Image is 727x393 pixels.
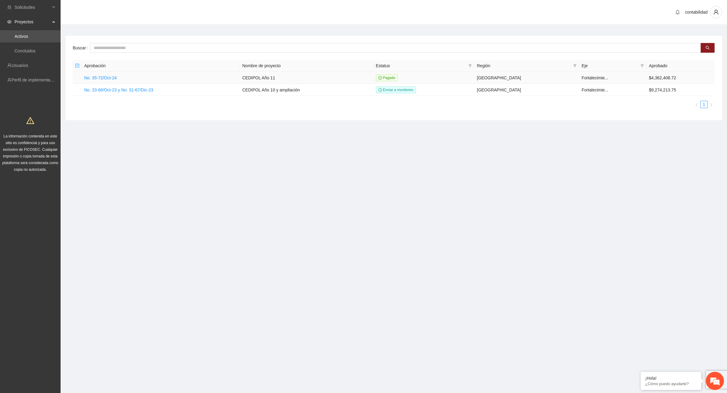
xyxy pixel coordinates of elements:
[474,72,579,84] td: [GEOGRAPHIC_DATA]
[467,61,473,70] span: filter
[705,46,710,51] span: search
[708,101,715,108] button: right
[3,165,115,187] textarea: Escriba su mensaje y pulse “Intro”
[474,84,579,96] td: [GEOGRAPHIC_DATA]
[84,88,153,92] a: No. 33-66/Oct-23 y No. 31-67/Dic-23
[84,75,117,80] a: No. 35-72/Oct-24
[645,376,697,381] div: ¡Hola!
[673,7,682,17] button: bell
[468,64,472,68] span: filter
[701,43,715,53] button: search
[376,74,398,81] span: Pagado
[7,5,12,9] span: inbox
[710,9,722,15] span: user
[15,48,35,53] a: Concluidos
[73,43,90,53] label: Buscar
[573,64,577,68] span: filter
[15,1,50,13] span: Solicitudes
[376,62,466,69] span: Estatus
[708,101,715,108] li: Next Page
[378,88,382,92] span: clock-circle
[12,63,28,68] a: Usuarios
[640,64,644,68] span: filter
[376,87,416,93] span: Enviar a monitoreo
[645,381,697,386] p: ¿Cómo puedo ayudarte?
[685,10,708,15] span: contabilidad
[646,72,715,84] td: $4,362,408.72
[2,134,58,172] span: La información contenida en este sitio es confidencial y para uso exclusivo de FICOSEC. Cualquier...
[639,61,645,70] span: filter
[710,6,722,18] button: user
[582,62,638,69] span: Eje
[82,60,240,72] th: Aprobación
[35,81,84,142] span: Estamos en línea.
[693,101,700,108] li: Previous Page
[15,16,50,28] span: Proyectos
[709,103,713,107] span: right
[572,61,578,70] span: filter
[240,72,373,84] td: CEDIPOL Año 11
[75,64,79,68] span: minus-square
[701,101,707,108] a: 1
[582,88,608,92] span: Fortalecimie...
[32,31,102,39] div: Chatee con nosotros ahora
[15,34,28,39] a: Activos
[12,78,59,82] a: Perfil de implementadora
[646,84,715,96] td: $9,274,213.75
[477,62,571,69] span: Región
[673,10,682,15] span: bell
[378,76,382,80] span: check-circle
[693,101,700,108] button: left
[26,117,34,124] span: warning
[240,84,373,96] td: CEDIPOL Año 10 y ampliación
[582,75,608,80] span: Fortalecimie...
[7,20,12,24] span: eye
[646,60,715,72] th: Aprobado
[99,3,114,18] div: Minimizar ventana de chat en vivo
[240,60,373,72] th: Nombre de proyecto
[695,103,699,107] span: left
